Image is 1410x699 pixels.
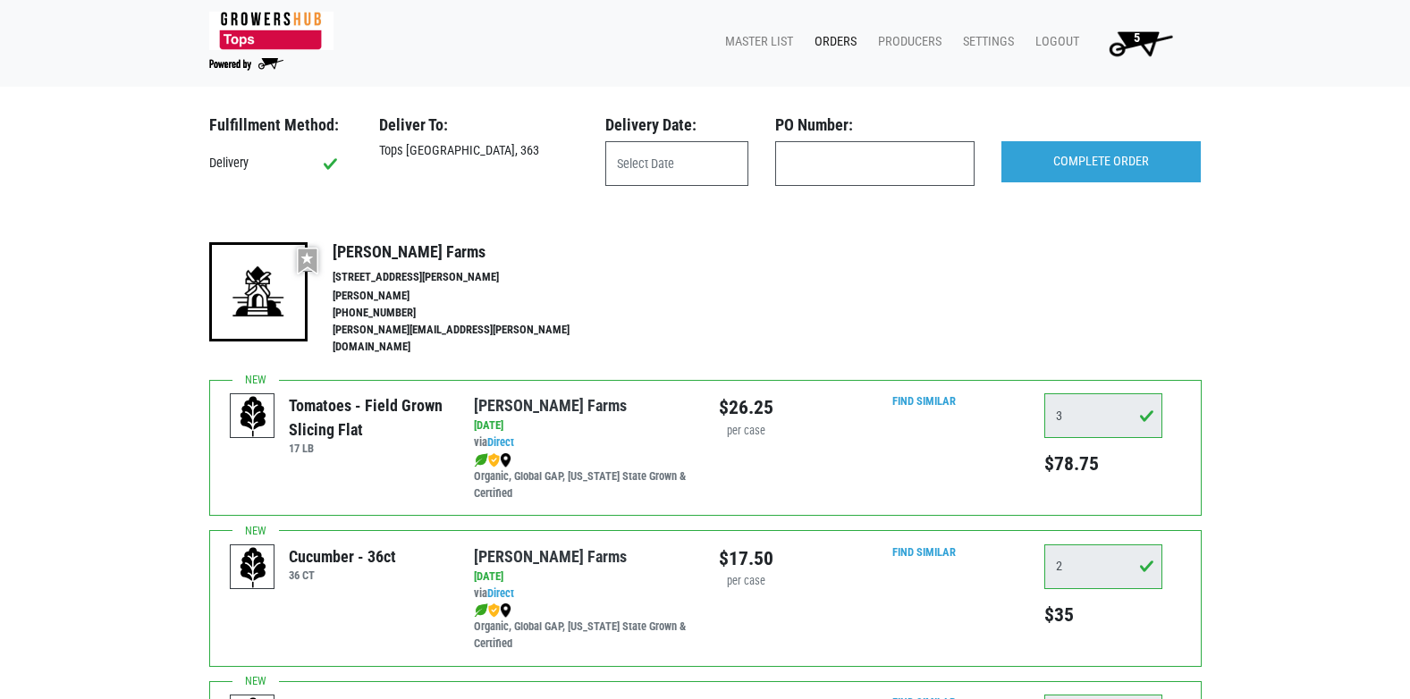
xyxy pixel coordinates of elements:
[209,242,308,341] img: 19-7441ae2ccb79c876ff41c34f3bd0da69.png
[474,603,488,618] img: leaf-e5c59151409436ccce96b2ca1b28e03c.png
[719,423,773,440] div: per case
[333,269,608,286] li: [STREET_ADDRESS][PERSON_NAME]
[1044,452,1162,476] h5: $78.75
[949,25,1021,59] a: Settings
[1101,25,1180,61] img: Cart
[775,115,975,135] h3: PO Number:
[474,585,691,602] div: via
[333,305,608,322] li: [PHONE_NUMBER]
[231,545,275,590] img: placeholder-variety-43d6402dacf2d531de610a020419775a.svg
[892,545,956,559] a: Find Similar
[1021,25,1086,59] a: Logout
[800,25,864,59] a: Orders
[487,435,514,449] a: Direct
[366,141,592,161] div: Tops [GEOGRAPHIC_DATA], 363
[289,568,396,582] h6: 36 CT
[1044,544,1162,589] input: Qty
[488,603,500,618] img: safety-e55c860ca8c00a9c171001a62a92dabd.png
[719,544,773,573] div: $17.50
[488,453,500,467] img: safety-e55c860ca8c00a9c171001a62a92dabd.png
[474,434,691,451] div: via
[605,141,748,186] input: Select Date
[289,393,447,442] div: Tomatoes - Field Grown Slicing Flat
[1044,603,1162,627] h5: $35
[474,417,691,434] div: [DATE]
[1001,141,1201,182] input: COMPLETE ORDER
[1044,393,1162,438] input: Qty
[487,586,514,600] a: Direct
[719,573,773,590] div: per case
[231,394,275,439] img: placeholder-variety-43d6402dacf2d531de610a020419775a.svg
[500,453,511,467] img: map_marker-0e94453035b3232a4d21701695807de9.png
[333,242,608,262] h4: [PERSON_NAME] Farms
[474,547,627,566] a: [PERSON_NAME] Farms
[209,12,334,50] img: 279edf242af8f9d49a69d9d2afa010fb.png
[379,115,578,135] h3: Deliver To:
[1086,25,1187,61] a: 5
[1134,30,1140,46] span: 5
[864,25,949,59] a: Producers
[474,396,627,415] a: [PERSON_NAME] Farms
[333,288,608,305] li: [PERSON_NAME]
[333,322,608,356] li: [PERSON_NAME][EMAIL_ADDRESS][PERSON_NAME][DOMAIN_NAME]
[892,394,956,408] a: Find Similar
[474,451,691,502] div: Organic, Global GAP, [US_STATE] State Grown & Certified
[474,453,488,467] img: leaf-e5c59151409436ccce96b2ca1b28e03c.png
[605,115,748,135] h3: Delivery Date:
[474,602,691,653] div: Organic, Global GAP, [US_STATE] State Grown & Certified
[209,58,283,71] img: Powered by Big Wheelbarrow
[474,568,691,585] div: [DATE]
[289,544,396,568] div: Cucumber - 36ct
[711,25,800,59] a: Master List
[500,603,511,618] img: map_marker-0e94453035b3232a4d21701695807de9.png
[209,115,352,135] h3: Fulfillment Method:
[289,442,447,455] h6: 17 LB
[719,393,773,422] div: $26.25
